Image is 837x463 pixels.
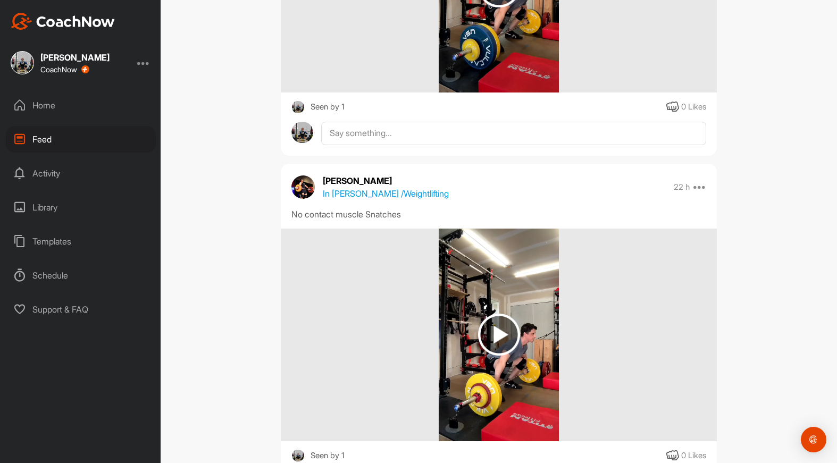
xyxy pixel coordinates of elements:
img: CoachNow [11,13,115,30]
img: play [478,314,520,356]
div: [PERSON_NAME] [40,53,110,62]
div: Home [6,92,156,119]
p: In [PERSON_NAME] / Weightlifting [323,187,449,200]
div: 0 Likes [681,101,706,113]
div: Activity [6,160,156,187]
div: Schedule [6,262,156,289]
div: Seen by 1 [311,100,345,114]
div: Library [6,194,156,221]
p: [PERSON_NAME] [323,174,449,187]
p: 22 h [674,182,690,192]
div: No contact muscle Snatches [291,208,706,221]
img: square_493a60220a5856c8fc4d9f274fbd6111.jpg [291,100,305,114]
div: Feed [6,126,156,153]
div: CoachNow [40,65,89,74]
img: avatar [291,122,313,144]
img: square_493a60220a5856c8fc4d9f274fbd6111.jpg [11,51,34,74]
div: Open Intercom Messenger [801,427,826,452]
img: media [439,229,558,441]
div: 0 Likes [681,450,706,462]
div: Seen by 1 [311,449,345,462]
img: avatar [291,175,315,199]
div: Templates [6,228,156,255]
div: Support & FAQ [6,296,156,323]
img: square_493a60220a5856c8fc4d9f274fbd6111.jpg [291,449,305,462]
